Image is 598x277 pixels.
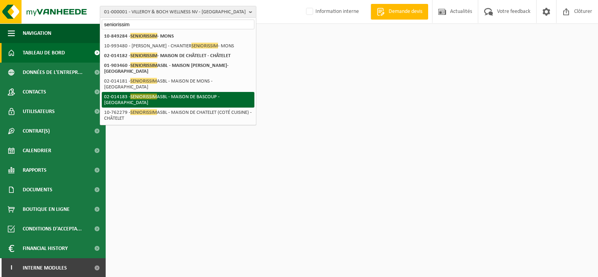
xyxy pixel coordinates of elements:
[102,20,254,29] input: Chercher des succursales liées
[104,52,231,58] strong: 02-014182 - - MAISON DE CHÂTELET - CHÂTELET
[191,43,218,49] span: SENIORISSIM
[104,33,174,39] strong: 10-849284 - - MONS
[23,23,51,43] span: Navigation
[102,41,254,51] li: 10-993480 - [PERSON_NAME] - CHANTIER - MONS
[104,6,246,18] span: 01-000001 - VILLEROY & BOCH WELLNESS NV - [GEOGRAPHIC_DATA]
[23,239,68,258] span: Financial History
[130,78,157,84] span: SENIORISSIM
[23,82,46,102] span: Contacts
[130,109,157,115] span: SENIORISSIM
[23,102,55,121] span: Utilisateurs
[387,8,424,16] span: Demande devis
[23,63,83,82] span: Données de l'entrepr...
[100,6,256,18] button: 01-000001 - VILLEROY & BOCH WELLNESS NV - [GEOGRAPHIC_DATA]
[130,33,157,39] span: SENIORISSIM
[102,108,254,123] li: 10-762279 - ASBL - MAISON DE CHATELET (COTÉ CUISINE) - CHÂTELET
[130,94,157,99] span: SENIORISSIM
[23,219,82,239] span: Conditions d'accepta...
[102,92,254,108] li: 02-014183 - ASBL - MAISON DE BASCOUP - [GEOGRAPHIC_DATA]
[130,52,157,58] span: SENIORISSIM
[23,180,52,200] span: Documents
[23,160,47,180] span: Rapports
[23,200,70,219] span: Boutique en ligne
[371,4,428,20] a: Demande devis
[130,62,157,68] span: SENIORISSIM
[23,43,65,63] span: Tableau de bord
[304,6,359,18] label: Information interne
[102,76,254,92] li: 02-014181 - ASBL - MAISON DE MONS - [GEOGRAPHIC_DATA]
[23,121,50,141] span: Contrat(s)
[23,141,51,160] span: Calendrier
